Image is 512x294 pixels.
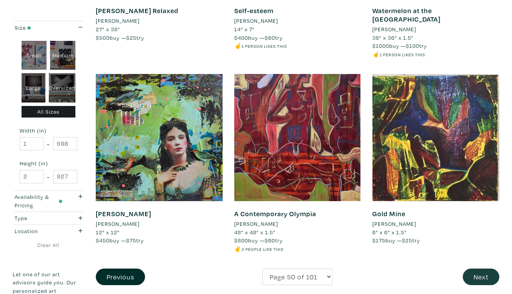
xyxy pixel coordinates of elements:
[96,237,110,244] span: $450
[463,269,499,285] button: Next
[234,34,283,41] span: buy — try
[234,237,248,244] span: $800
[126,237,136,244] span: $75
[265,237,275,244] span: $60
[372,237,385,244] span: $175
[96,220,140,228] li: [PERSON_NAME]
[402,237,412,244] span: $25
[265,34,275,41] span: $60
[47,139,50,149] span: -
[380,52,425,57] small: 1 person likes this
[22,73,46,102] div: Large
[234,237,283,244] span: buy — try
[96,34,110,41] span: $500
[234,42,361,50] li: ☝️
[372,25,499,34] a: [PERSON_NAME]
[15,214,63,222] div: Type
[234,209,316,218] a: A Contemporary Olympia
[372,34,414,41] span: 36" x 36" x 1.5"
[13,21,84,34] button: Size
[234,220,361,228] a: [PERSON_NAME]
[49,73,75,102] div: Oversized
[242,43,287,49] small: 1 person likes this
[96,17,140,25] li: [PERSON_NAME]
[15,24,63,32] div: Size
[234,6,274,15] a: Self-esteem
[96,6,178,15] a: [PERSON_NAME] Relaxed
[96,209,151,218] a: [PERSON_NAME]
[13,241,84,249] a: Clear All
[96,25,120,33] span: 27" x 38"
[234,228,275,236] span: 48" x 48" x 1.5"
[47,171,50,182] span: -
[234,34,248,41] span: $400
[372,6,440,24] a: Watermelon at the [GEOGRAPHIC_DATA]
[372,42,389,49] span: $1000
[234,17,361,25] a: [PERSON_NAME]
[372,209,405,218] a: Gold Mine
[234,245,361,253] li: ✌️
[234,220,278,228] li: [PERSON_NAME]
[126,34,137,41] span: $25
[96,269,145,285] button: Previous
[234,25,255,33] span: 14" x 7"
[96,34,144,41] span: buy — try
[96,17,223,25] a: [PERSON_NAME]
[13,191,84,212] button: Availability & Pricing
[96,228,120,236] span: 12" x 12"
[20,161,77,166] small: Height (in)
[372,42,427,49] span: buy — try
[15,227,63,235] div: Location
[20,128,77,133] small: Width (in)
[242,246,284,252] small: 2 people like this
[372,228,407,236] span: 6" x 6" x 1.5"
[96,220,223,228] a: [PERSON_NAME]
[96,237,144,244] span: buy — try
[372,237,420,244] span: buy — try
[13,212,84,225] button: Type
[372,220,499,228] a: [PERSON_NAME]
[22,106,76,118] div: All Sizes
[234,17,278,25] li: [PERSON_NAME]
[372,50,499,59] li: ☝️
[372,25,416,34] li: [PERSON_NAME]
[50,41,75,70] div: Medium
[13,225,84,237] button: Location
[22,41,47,70] div: Small
[406,42,419,49] span: $100
[372,220,416,228] li: [PERSON_NAME]
[15,193,63,209] div: Availability & Pricing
